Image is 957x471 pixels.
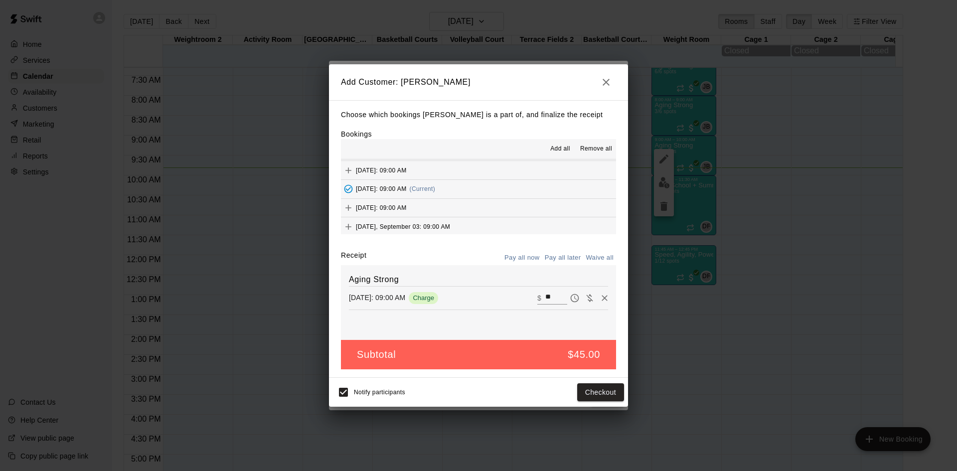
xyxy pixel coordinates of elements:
p: Choose which bookings [PERSON_NAME] is a part of, and finalize the receipt [341,109,616,121]
span: [DATE], September 03: 09:00 AM [356,223,450,230]
span: (Current) [410,185,436,192]
h5: $45.00 [568,348,600,361]
button: Remove [597,291,612,306]
button: Add[DATE]: 09:00 AM [341,161,616,179]
button: Remove all [576,141,616,157]
label: Bookings [341,130,372,138]
button: Add all [544,141,576,157]
h2: Add Customer: [PERSON_NAME] [329,64,628,100]
span: Charge [409,294,438,302]
button: Pay all later [542,250,584,266]
p: $ [537,293,541,303]
span: Add all [550,144,570,154]
h5: Subtotal [357,348,396,361]
label: Receipt [341,250,366,266]
p: [DATE]: 09:00 AM [349,293,405,303]
span: Remove all [580,144,612,154]
button: Waive all [583,250,616,266]
h6: Aging Strong [349,273,608,286]
span: Pay later [567,293,582,302]
button: Add[DATE]: 09:00 AM [341,199,616,217]
span: Add [341,166,356,173]
span: Waive payment [582,293,597,302]
span: [DATE]: 09:00 AM [356,204,407,211]
button: Pay all now [502,250,542,266]
span: [DATE]: 09:00 AM [356,185,407,192]
span: [DATE]: 09:00 AM [356,166,407,173]
button: Added - Collect Payment [341,181,356,196]
span: Notify participants [354,389,405,396]
button: Add[DATE], September 03: 09:00 AM [341,217,616,236]
button: Added - Collect Payment[DATE]: 09:00 AM(Current) [341,180,616,198]
button: Checkout [577,383,624,402]
span: Add [341,222,356,230]
span: Add [341,203,356,211]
